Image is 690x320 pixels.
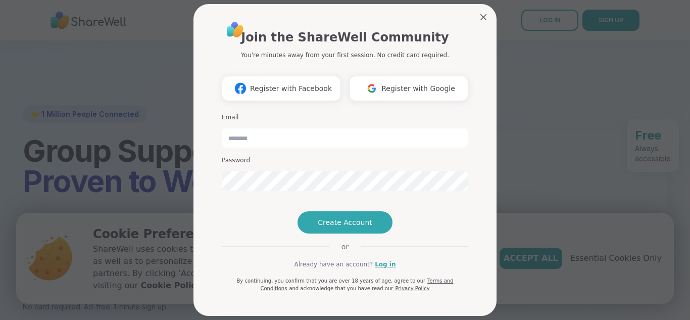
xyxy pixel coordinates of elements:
[289,286,393,291] span: and acknowledge that you have read our
[294,260,373,269] span: Already have an account?
[381,83,455,94] span: Register with Google
[241,28,449,47] h1: Join the ShareWell Community
[395,286,429,291] a: Privacy Policy
[375,260,396,269] a: Log in
[250,83,332,94] span: Register with Facebook
[260,278,453,291] a: Terms and Conditions
[236,278,425,284] span: By continuing, you confirm that you are over 18 years of age, agree to our
[349,76,468,101] button: Register with Google
[298,211,392,234] button: Create Account
[222,76,341,101] button: Register with Facebook
[222,156,468,165] h3: Password
[231,79,250,98] img: ShareWell Logomark
[362,79,381,98] img: ShareWell Logomark
[329,242,361,252] span: or
[318,217,372,227] span: Create Account
[241,51,449,60] p: You're minutes away from your first session. No credit card required.
[224,18,247,41] img: ShareWell Logo
[222,113,468,122] h3: Email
